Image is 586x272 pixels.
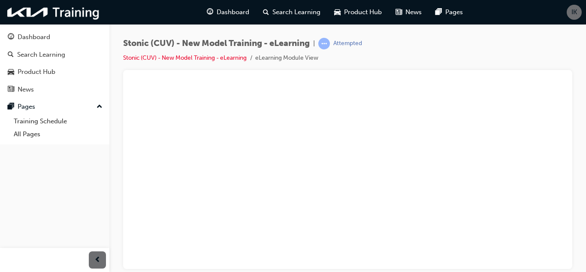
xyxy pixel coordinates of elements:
[429,3,470,21] a: pages-iconPages
[3,82,106,98] a: News
[8,68,14,76] span: car-icon
[10,128,106,141] a: All Pages
[3,99,106,115] button: Pages
[405,7,422,17] span: News
[256,3,327,21] a: search-iconSearch Learning
[10,115,106,128] a: Training Schedule
[313,39,315,49] span: |
[3,28,106,99] button: DashboardSearch LearningProduct HubNews
[272,7,320,17] span: Search Learning
[18,85,34,95] div: News
[255,53,318,63] li: eLearning Module View
[3,29,106,45] a: Dashboard
[18,67,55,77] div: Product Hub
[571,7,577,17] span: IK
[396,7,402,18] span: news-icon
[123,39,310,49] span: Stonic (CUV) - New Model Training - eLearning
[123,54,247,61] a: Stonic (CUV) - New Model Training - eLearning
[3,47,106,63] a: Search Learning
[17,50,65,60] div: Search Learning
[4,3,103,21] img: kia-training
[389,3,429,21] a: news-iconNews
[567,5,582,20] button: IK
[334,7,341,18] span: car-icon
[318,38,330,49] span: learningRecordVerb_ATTEMPT-icon
[445,7,463,17] span: Pages
[8,86,14,94] span: news-icon
[8,103,14,111] span: pages-icon
[217,7,249,17] span: Dashboard
[207,7,213,18] span: guage-icon
[263,7,269,18] span: search-icon
[344,7,382,17] span: Product Hub
[200,3,256,21] a: guage-iconDashboard
[8,51,14,59] span: search-icon
[97,101,103,113] span: up-icon
[435,7,442,18] span: pages-icon
[3,64,106,80] a: Product Hub
[94,255,101,266] span: prev-icon
[327,3,389,21] a: car-iconProduct Hub
[333,40,362,48] div: Attempted
[8,34,14,41] span: guage-icon
[18,102,35,112] div: Pages
[18,32,50,42] div: Dashboard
